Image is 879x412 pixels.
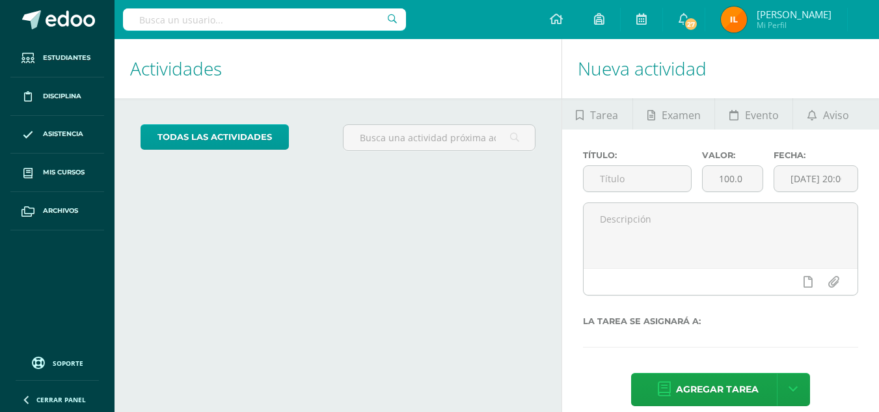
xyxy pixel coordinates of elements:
a: Estudiantes [10,39,104,77]
label: La tarea se asignará a: [583,316,858,326]
input: Puntos máximos [703,166,763,191]
a: Archivos [10,192,104,230]
span: Mis cursos [43,167,85,178]
label: Fecha: [774,150,858,160]
a: Evento [715,98,792,130]
span: [PERSON_NAME] [757,8,832,21]
a: todas las Actividades [141,124,289,150]
input: Título [584,166,691,191]
span: Tarea [590,100,618,131]
a: Soporte [16,353,99,371]
span: Soporte [53,359,83,368]
a: Disciplina [10,77,104,116]
input: Fecha de entrega [774,166,858,191]
span: Disciplina [43,91,81,102]
span: Aviso [823,100,849,131]
span: Archivos [43,206,78,216]
img: 4a01586eea02e19dfe36b1ba6d3be74b.png [721,7,747,33]
a: Mis cursos [10,154,104,192]
h1: Actividades [130,39,546,98]
a: Tarea [562,98,632,130]
a: Examen [633,98,714,130]
span: Evento [745,100,779,131]
input: Busca un usuario... [123,8,406,31]
span: Estudiantes [43,53,90,63]
span: Asistencia [43,129,83,139]
span: Agregar tarea [676,374,759,405]
label: Título: [583,150,692,160]
label: Valor: [702,150,763,160]
span: 27 [684,17,698,31]
a: Aviso [793,98,863,130]
span: Mi Perfil [757,20,832,31]
h1: Nueva actividad [578,39,863,98]
a: Asistencia [10,116,104,154]
input: Busca una actividad próxima aquí... [344,125,534,150]
span: Cerrar panel [36,395,86,404]
span: Examen [662,100,701,131]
